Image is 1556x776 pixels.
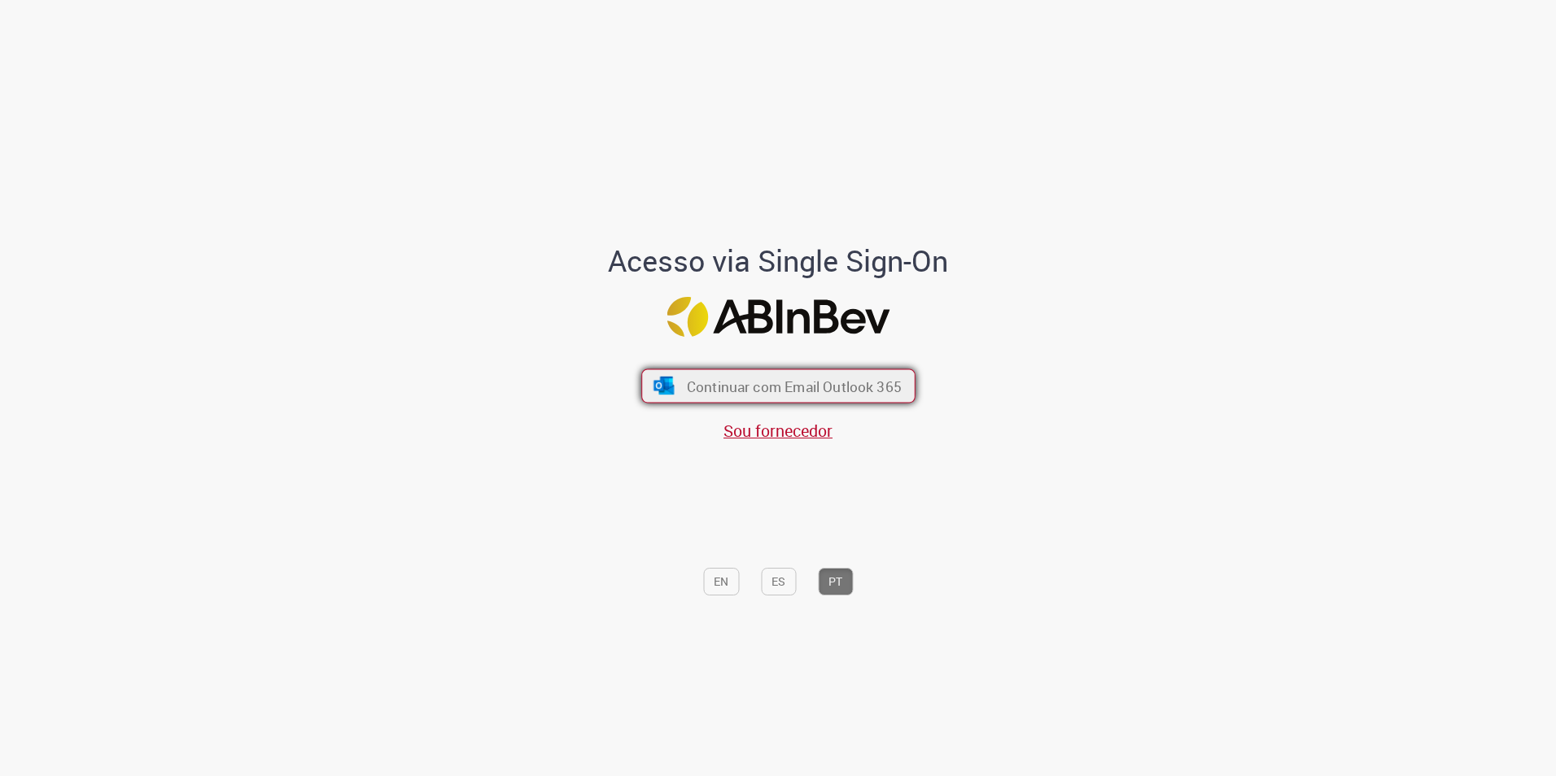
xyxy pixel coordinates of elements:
[723,420,833,442] a: Sou fornecedor
[553,245,1004,277] h1: Acesso via Single Sign-On
[703,568,739,595] button: EN
[686,377,901,395] span: Continuar com Email Outlook 365
[761,568,796,595] button: ES
[667,297,889,337] img: Logo ABInBev
[641,368,916,403] button: ícone Azure/Microsoft 360 Continuar com Email Outlook 365
[818,568,853,595] button: PT
[652,377,675,395] img: ícone Azure/Microsoft 360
